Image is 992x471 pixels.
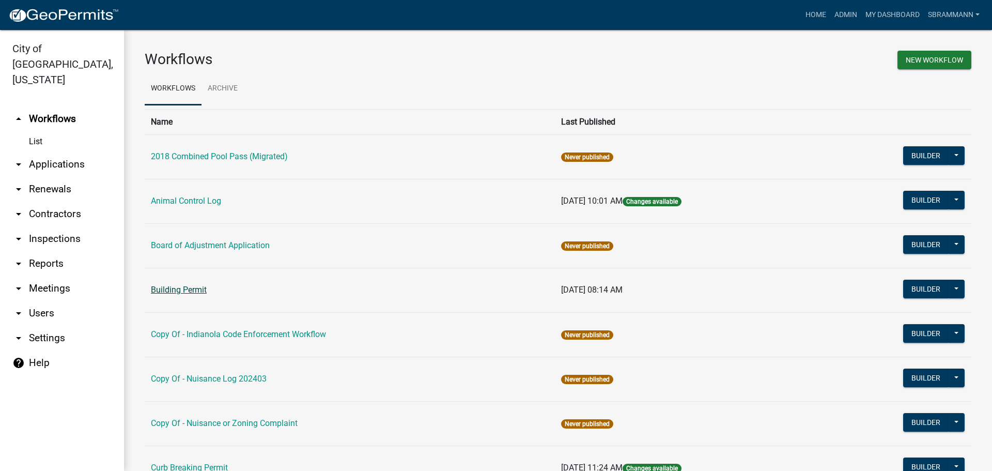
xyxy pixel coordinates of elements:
[561,153,613,162] span: Never published
[12,307,25,320] i: arrow_drop_down
[801,5,830,25] a: Home
[561,196,623,206] span: [DATE] 10:01 AM
[561,241,613,251] span: Never published
[623,197,681,206] span: Changes available
[12,357,25,369] i: help
[145,109,555,134] th: Name
[12,332,25,344] i: arrow_drop_down
[924,5,984,25] a: SBrammann
[151,418,298,428] a: Copy Of - Nuisance or Zoning Complaint
[903,369,949,387] button: Builder
[145,51,550,68] h3: Workflows
[897,51,971,69] button: New Workflow
[561,285,623,295] span: [DATE] 08:14 AM
[561,330,613,340] span: Never published
[561,419,613,429] span: Never published
[202,72,244,105] a: Archive
[555,109,822,134] th: Last Published
[145,72,202,105] a: Workflows
[151,329,326,339] a: Copy Of - Indianola Code Enforcement Workflow
[561,375,613,384] span: Never published
[903,280,949,298] button: Builder
[903,235,949,254] button: Builder
[830,5,861,25] a: Admin
[12,113,25,125] i: arrow_drop_up
[903,191,949,209] button: Builder
[151,285,207,295] a: Building Permit
[151,151,288,161] a: 2018 Combined Pool Pass (Migrated)
[903,324,949,343] button: Builder
[903,413,949,432] button: Builder
[12,257,25,270] i: arrow_drop_down
[151,240,270,250] a: Board of Adjustment Application
[861,5,924,25] a: My Dashboard
[12,208,25,220] i: arrow_drop_down
[12,158,25,171] i: arrow_drop_down
[151,374,267,384] a: Copy Of - Nuisance Log 202403
[12,233,25,245] i: arrow_drop_down
[12,282,25,295] i: arrow_drop_down
[12,183,25,195] i: arrow_drop_down
[903,146,949,165] button: Builder
[151,196,221,206] a: Animal Control Log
